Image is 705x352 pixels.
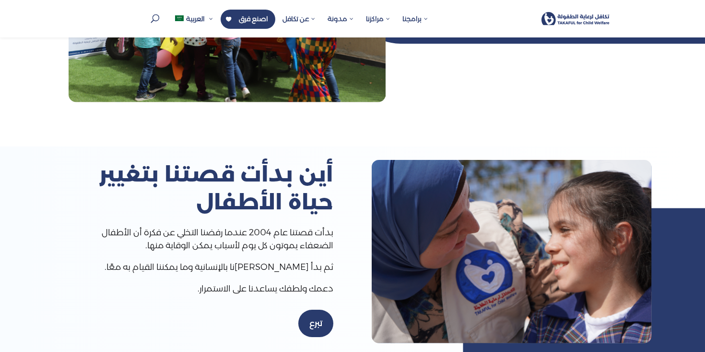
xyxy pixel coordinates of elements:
a: عن تكافل [278,10,320,37]
a: برامجنا [398,10,433,37]
span: عن تكافل [282,14,316,23]
p: بدأت قصتنا عام 2004 عندما رفضنا التخلي عن فكرة أن الأطفال الضعفاء يموتون كل يوم لأسباب يمكن الوقا... [82,226,333,261]
span: برامجنا [402,14,428,23]
a: اصنع فرق [221,10,275,29]
img: Takaful [541,12,610,25]
span: العربية [186,14,205,23]
a: العربية [170,10,218,37]
span: مراكزنا [366,14,390,23]
span: مدونة [328,14,354,23]
span: اصنع فرق [239,14,268,23]
p: ثم بدأ [PERSON_NAME]نا بالإنسانية وما يمكننا القيام به معًا. [82,261,333,282]
a: تبرع [298,310,333,337]
p: دعمك ولطفك يساعدنا على الاستمرار. [82,282,333,295]
h2: أين بدأت قصتنا بتغيير حياة الأطفال [94,160,333,221]
a: مراكزنا [361,10,395,37]
a: مدونة [323,10,359,37]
